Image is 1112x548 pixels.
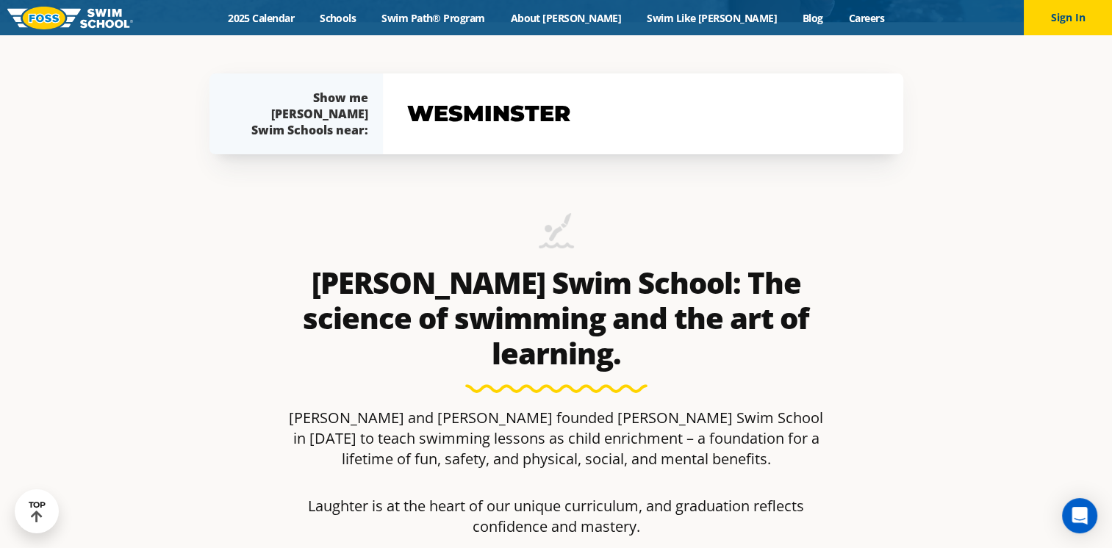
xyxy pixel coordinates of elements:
[7,7,133,29] img: FOSS Swim School Logo
[283,496,830,537] p: Laughter is at the heart of our unique curriculum, and graduation reflects confidence and mastery.
[634,11,790,25] a: Swim Like [PERSON_NAME]
[498,11,634,25] a: About [PERSON_NAME]
[836,11,897,25] a: Careers
[369,11,498,25] a: Swim Path® Program
[307,11,369,25] a: Schools
[29,500,46,523] div: TOP
[789,11,836,25] a: Blog
[403,93,883,135] input: YOUR ZIP CODE
[215,11,307,25] a: 2025 Calendar
[239,90,368,138] div: Show me [PERSON_NAME] Swim Schools near:
[1062,498,1097,533] div: Open Intercom Messenger
[283,265,830,371] h2: [PERSON_NAME] Swim School: The science of swimming and the art of learning.
[539,213,574,258] img: icon-swimming-diving-2.png
[283,408,830,469] p: [PERSON_NAME] and [PERSON_NAME] founded [PERSON_NAME] Swim School in [DATE] to teach swimming les...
